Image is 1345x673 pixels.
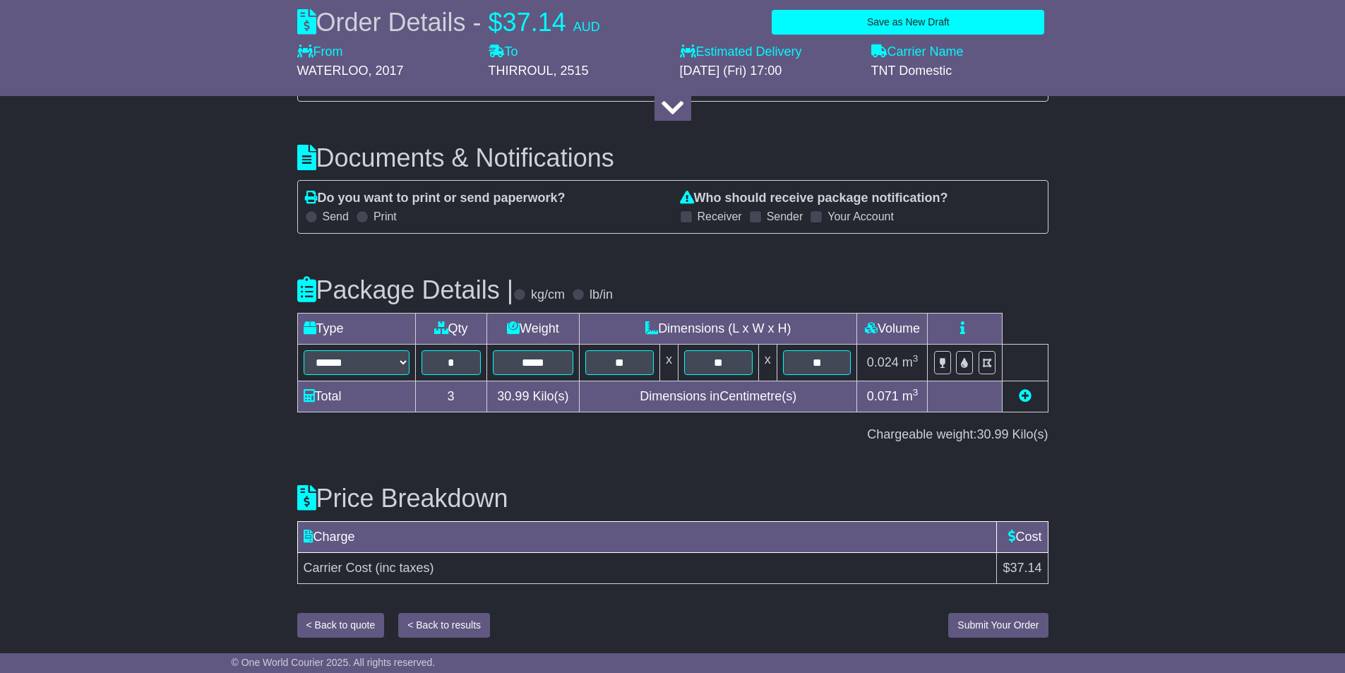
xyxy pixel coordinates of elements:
[497,389,529,403] span: 30.99
[680,64,857,79] div: [DATE] (Fri) 17:00
[580,313,857,344] td: Dimensions (L x W x H)
[871,44,964,60] label: Carrier Name
[758,344,777,381] td: x
[948,613,1048,638] button: Submit Your Order
[373,210,397,223] label: Print
[772,10,1044,35] button: Save as New Draft
[297,427,1048,443] div: Chargeable weight: Kilo(s)
[867,355,899,369] span: 0.024
[580,381,857,412] td: Dimensions in Centimetre(s)
[323,210,349,223] label: Send
[902,389,919,403] span: m
[913,387,919,398] sup: 3
[976,427,1008,441] span: 30.99
[369,64,404,78] span: , 2017
[913,353,919,364] sup: 3
[486,313,580,344] td: Weight
[304,561,372,575] span: Carrier Cost
[1003,561,1041,575] span: $37.14
[297,276,514,304] h3: Package Details |
[573,20,600,34] span: AUD
[486,381,580,412] td: Kilo(s)
[398,613,490,638] button: < Back to results
[871,64,1048,79] div: TNT Domestic
[659,344,678,381] td: x
[297,613,385,638] button: < Back to quote
[297,484,1048,513] h3: Price Breakdown
[297,44,343,60] label: From
[590,287,613,303] label: lb/in
[680,44,857,60] label: Estimated Delivery
[297,144,1048,172] h3: Documents & Notifications
[531,287,565,303] label: kg/cm
[680,191,948,206] label: Who should receive package notification?
[554,64,589,78] span: , 2515
[503,8,566,37] span: 37.14
[1019,389,1032,403] a: Add new item
[376,561,434,575] span: (inc taxes)
[997,521,1048,552] td: Cost
[415,313,486,344] td: Qty
[698,210,742,223] label: Receiver
[902,355,919,369] span: m
[297,521,997,552] td: Charge
[857,313,928,344] td: Volume
[767,210,803,223] label: Sender
[867,389,899,403] span: 0.071
[297,381,415,412] td: Total
[489,44,518,60] label: To
[297,64,369,78] span: WATERLOO
[489,8,503,37] span: $
[232,657,436,668] span: © One World Courier 2025. All rights reserved.
[827,210,894,223] label: Your Account
[489,64,554,78] span: THIRROUL
[957,619,1039,631] span: Submit Your Order
[305,191,566,206] label: Do you want to print or send paperwork?
[297,7,600,37] div: Order Details -
[297,313,415,344] td: Type
[415,381,486,412] td: 3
